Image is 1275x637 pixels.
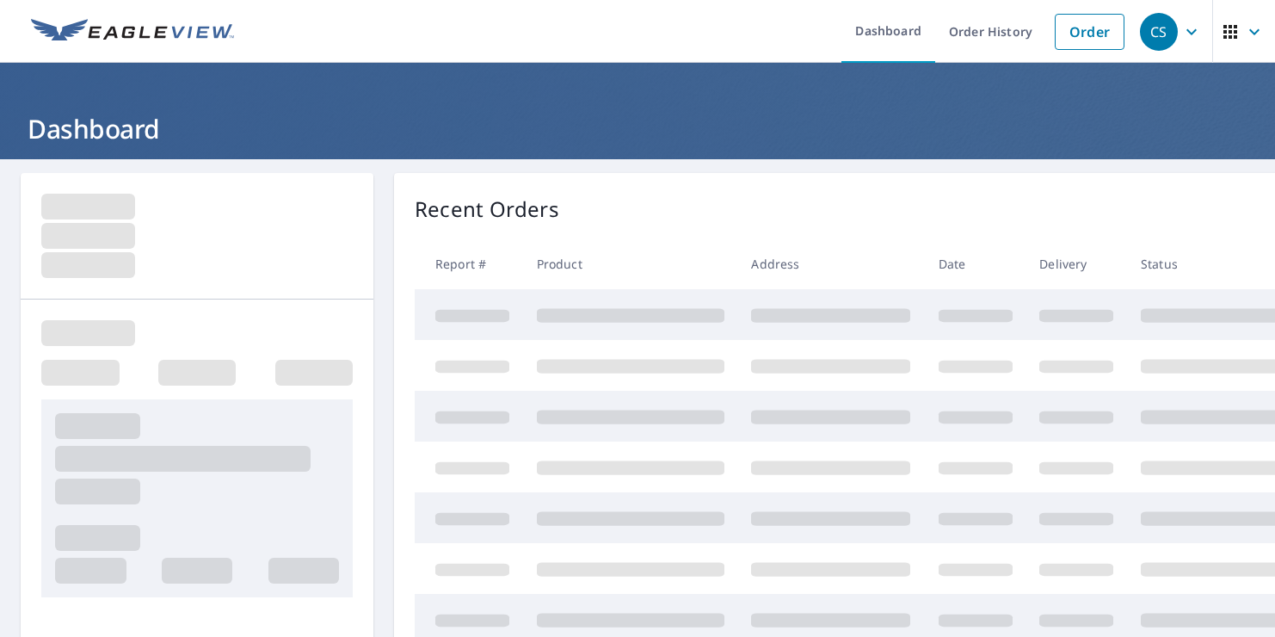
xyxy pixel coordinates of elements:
[737,238,924,289] th: Address
[31,19,234,45] img: EV Logo
[1026,238,1127,289] th: Delivery
[1055,14,1124,50] a: Order
[415,238,523,289] th: Report #
[415,194,559,225] p: Recent Orders
[21,111,1254,146] h1: Dashboard
[1140,13,1178,51] div: CS
[925,238,1026,289] th: Date
[523,238,738,289] th: Product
